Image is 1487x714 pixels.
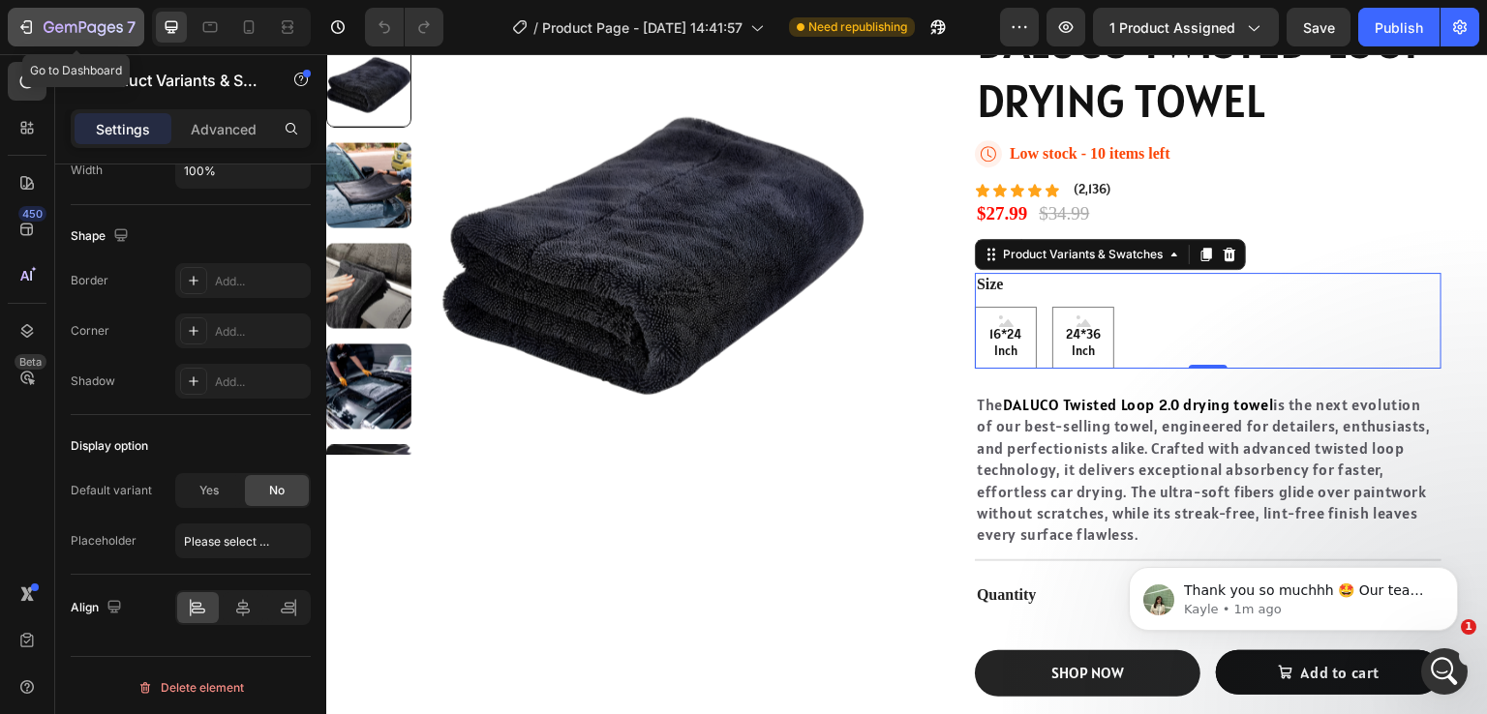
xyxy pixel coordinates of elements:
p: Product Variants & Swatches [94,69,258,92]
span: Yes [199,482,219,499]
div: Add to cart [975,608,1054,629]
p: Low stock - 10 items left [683,90,844,110]
button: Add to cart [890,596,1115,640]
button: SHOP NOW [649,596,874,642]
div: Add... [215,273,306,290]
button: Publish [1358,8,1440,46]
div: Beta [15,354,46,370]
span: Save [1303,19,1335,36]
span: Need republishing [808,18,907,36]
button: 1 product assigned [1093,8,1279,46]
span: No [269,482,285,499]
div: $34.99 [711,146,765,174]
div: Delete element [137,676,244,699]
div: Border [71,272,108,289]
div: Shadow [71,372,115,390]
div: 450 [18,206,46,222]
input: quantity [1028,520,1072,564]
div: Publish [1375,17,1423,38]
p: 7 [127,15,136,39]
div: SHOP NOW [725,609,798,629]
span: 16*24 Inch [650,273,710,306]
span: 1 [1461,619,1476,635]
p: Advanced [191,119,257,139]
p: (2,136) [747,128,784,144]
p: Settings [96,119,150,139]
iframe: To enrich screen reader interactions, please activate Accessibility in Grammarly extension settings [326,54,1487,714]
span: Product Page - [DATE] 14:41:57 [542,17,743,38]
legend: Size [649,219,680,243]
div: Default variant [71,482,152,499]
div: $27.99 [649,146,703,174]
div: Quantity [649,529,878,553]
span: 24*36 Inch [727,273,787,306]
div: Shape [71,223,133,250]
iframe: Intercom live chat [1421,648,1468,695]
div: Display option [71,437,148,455]
p: The is the next evolution of our best-selling towel, engineered for detailers, enthusiasts, and p... [651,340,1113,491]
button: Delete element [71,672,311,703]
button: increment [1072,520,1116,564]
p: Free Shipping [651,180,1113,201]
div: Add... [215,373,306,391]
input: Auto [176,153,310,188]
span: 1 product assigned [1109,17,1235,38]
span: DALUCO Twisted Loop 2.0 drying towel [677,341,948,360]
span: / [533,17,538,38]
iframe: Intercom notifications message [1100,526,1487,662]
button: Save [1287,8,1350,46]
div: Placeholder [71,532,137,550]
div: Align [71,595,126,621]
button: 7 [8,8,144,46]
div: Undo/Redo [365,8,443,46]
div: Width [71,162,103,179]
div: Product Variants & Swatches [673,192,840,209]
button: decrement [984,520,1028,564]
div: Add... [215,323,306,341]
div: Corner [71,322,109,340]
